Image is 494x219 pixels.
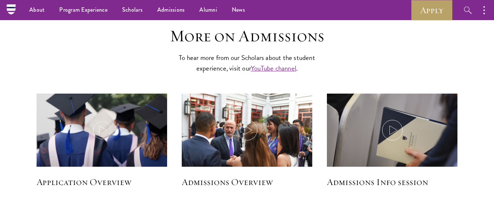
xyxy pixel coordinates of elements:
p: To hear more from our Scholars about the student experience, visit our . [176,52,318,73]
img: student holding Schwarzman Scholar documents [327,94,457,181]
h3: More on Admissions [134,26,361,46]
img: Administrator-speaking-to-group-of-students-outside-in-courtyard [182,94,312,181]
button: Administrator-speaking-to-group-of-students-outside-in-courtyard [182,94,312,167]
h5: Admissions Info session [327,176,457,188]
a: YouTube channel [251,63,296,73]
h5: Admissions Overview [182,176,312,188]
h5: Application Overview [37,176,167,188]
button: student holding Schwarzman Scholar documents [327,94,457,167]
